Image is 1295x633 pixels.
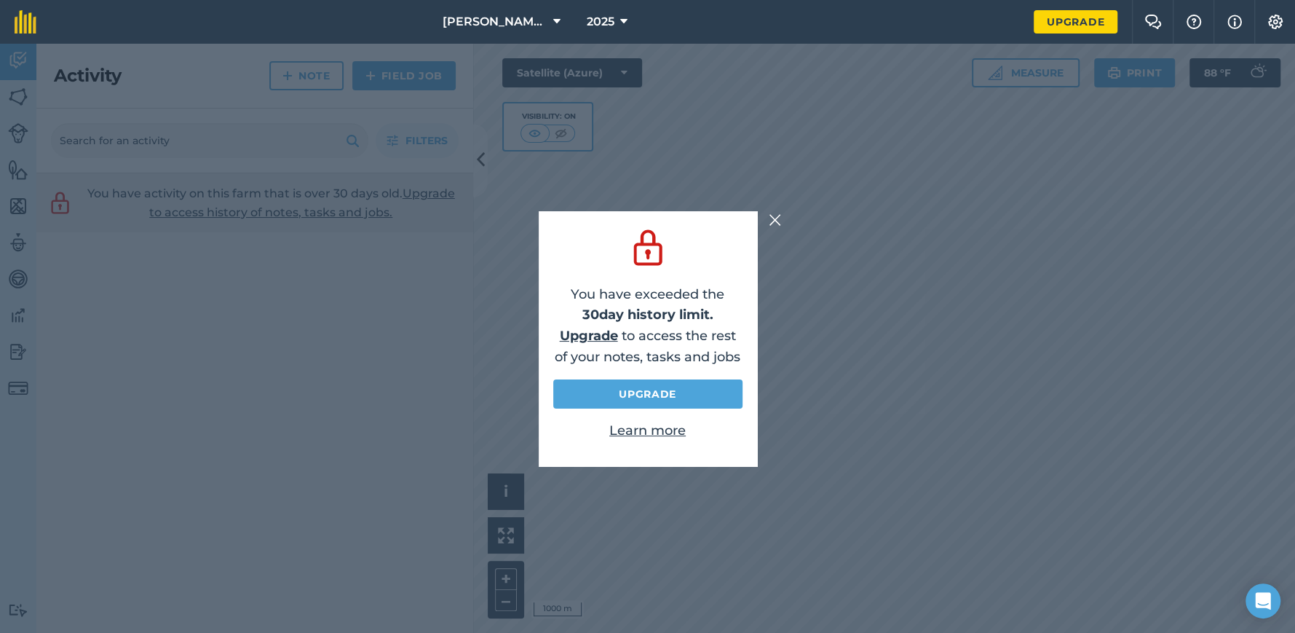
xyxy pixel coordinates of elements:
[582,307,713,323] strong: 30 day history limit.
[1246,583,1280,618] div: Open Intercom Messenger
[443,13,547,31] span: [PERSON_NAME][GEOGRAPHIC_DATA]
[553,284,742,326] p: You have exceeded the
[1185,15,1203,29] img: A question mark icon
[1144,15,1162,29] img: Two speech bubbles overlapping with the left bubble in the forefront
[1227,13,1242,31] img: svg+xml;base64,PHN2ZyB4bWxucz0iaHR0cDovL3d3dy53My5vcmcvMjAwMC9zdmciIHdpZHRoPSIxNyIgaGVpZ2h0PSIxNy...
[553,380,742,409] a: Upgrade
[609,422,686,439] a: Learn more
[553,326,742,368] p: to access the rest of your notes, tasks and jobs
[587,13,614,31] span: 2025
[769,211,782,229] img: svg+xml;base64,PHN2ZyB4bWxucz0iaHR0cDovL3d3dy53My5vcmcvMjAwMC9zdmciIHdpZHRoPSIyMiIgaGVpZ2h0PSIzMC...
[1034,10,1117,34] a: Upgrade
[627,226,668,270] img: svg+xml;base64,PD94bWwgdmVyc2lvbj0iMS4wIiBlbmNvZGluZz0idXRmLTgiPz4KPCEtLSBHZW5lcmF0b3I6IEFkb2JlIE...
[560,328,618,344] a: Upgrade
[1267,15,1284,29] img: A cog icon
[15,10,36,34] img: fieldmargin Logo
